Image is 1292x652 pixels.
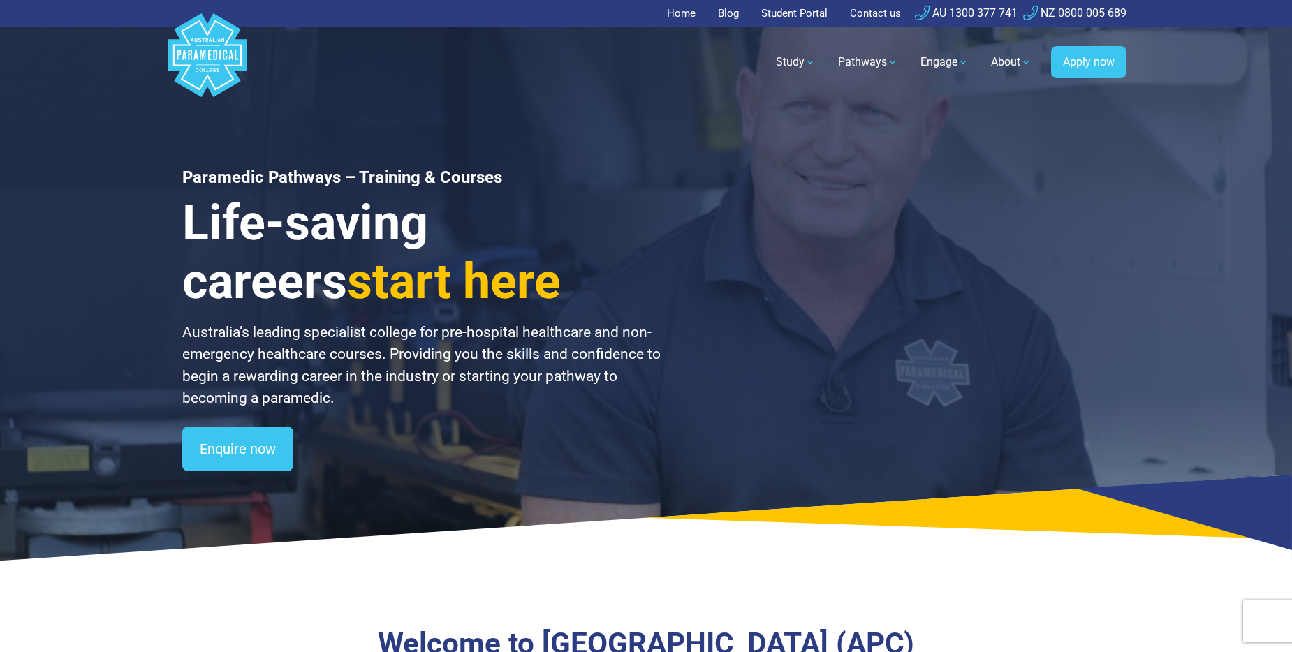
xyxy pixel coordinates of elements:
[915,6,1018,20] a: AU 1300 377 741
[768,43,824,82] a: Study
[182,168,663,188] h1: Paramedic Pathways – Training & Courses
[182,322,663,410] p: Australia’s leading specialist college for pre-hospital healthcare and non-emergency healthcare c...
[166,27,249,98] a: Australian Paramedical College
[983,43,1040,82] a: About
[182,193,663,311] h3: Life-saving careers
[830,43,906,82] a: Pathways
[347,253,561,310] span: start here
[182,427,293,471] a: Enquire now
[1051,46,1126,78] a: Apply now
[1023,6,1126,20] a: NZ 0800 005 689
[912,43,977,82] a: Engage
